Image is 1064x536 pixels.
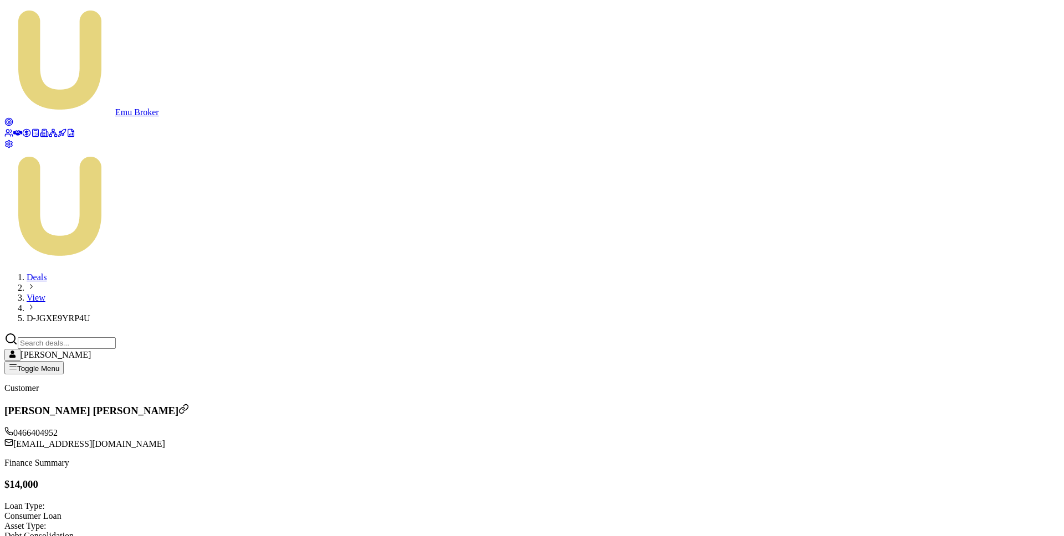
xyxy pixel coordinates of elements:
nav: breadcrumb [4,272,1060,323]
a: View [27,293,45,302]
a: Deals [27,272,47,282]
span: Toggle Menu [17,364,59,373]
span: Emu Broker [115,107,159,117]
img: emu-icon-u.png [4,4,115,115]
button: Toggle Menu [4,361,64,374]
h3: [PERSON_NAME] [PERSON_NAME] [4,404,1060,417]
img: Emu Money [4,151,115,261]
div: 0466404952 [4,427,1060,438]
div: [EMAIL_ADDRESS][DOMAIN_NAME] [4,438,1060,449]
div: Consumer Loan [4,511,1060,521]
span: [PERSON_NAME] [21,350,91,359]
input: Search deals [18,337,116,349]
div: Loan Type: [4,501,1060,511]
p: Customer [4,383,1060,393]
div: Asset Type : [4,521,1060,531]
p: Finance Summary [4,458,1060,468]
h3: $14,000 [4,478,1060,491]
a: Emu Broker [4,107,159,117]
span: D-JGXE9YRP4U [27,313,90,323]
